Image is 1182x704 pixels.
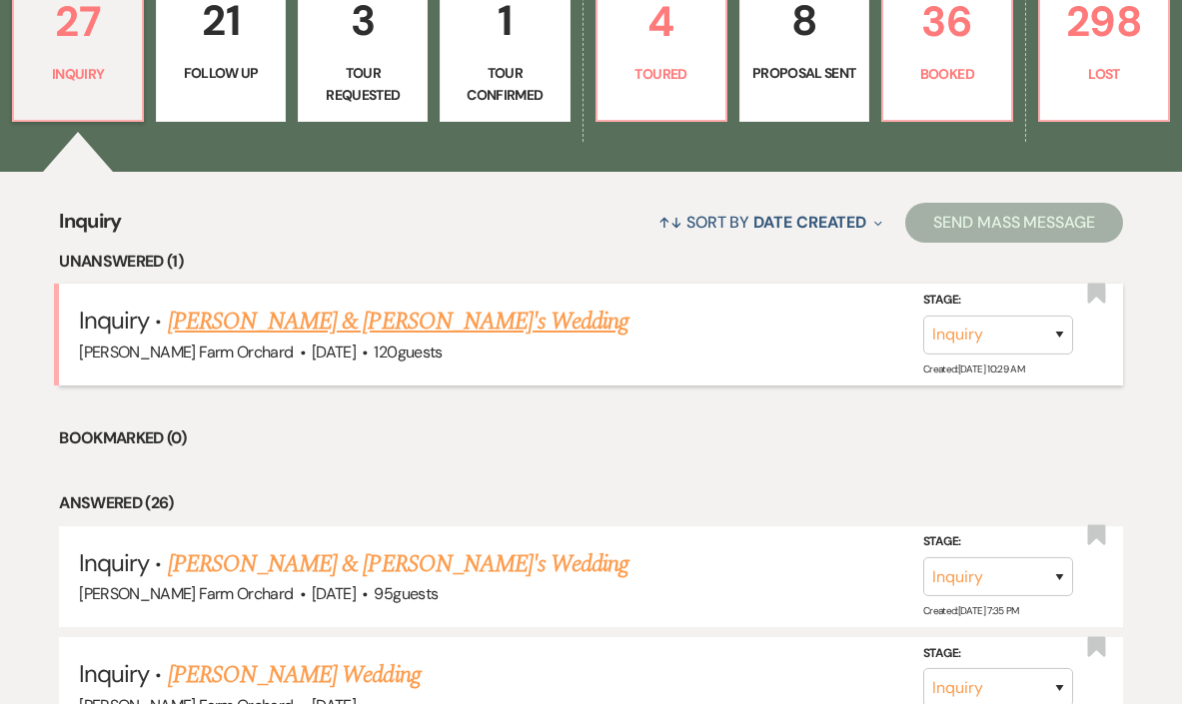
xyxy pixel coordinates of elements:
[923,643,1073,665] label: Stage:
[312,583,356,604] span: [DATE]
[168,304,629,340] a: [PERSON_NAME] & [PERSON_NAME]'s Wedding
[923,531,1073,553] label: Stage:
[905,203,1123,243] button: Send Mass Message
[79,342,293,362] span: [PERSON_NAME] Farm Orchard
[374,342,442,362] span: 120 guests
[453,62,557,107] p: Tour Confirmed
[923,290,1073,312] label: Stage:
[753,212,866,233] span: Date Created
[79,547,149,578] span: Inquiry
[169,62,273,84] p: Follow Up
[79,658,149,689] span: Inquiry
[923,604,1019,617] span: Created: [DATE] 7:35 PM
[79,583,293,604] span: [PERSON_NAME] Farm Orchard
[374,583,438,604] span: 95 guests
[752,62,856,84] p: Proposal Sent
[59,206,122,249] span: Inquiry
[168,546,629,582] a: [PERSON_NAME] & [PERSON_NAME]'s Wedding
[923,362,1024,375] span: Created: [DATE] 10:29 AM
[895,63,999,85] p: Booked
[650,196,890,249] button: Sort By Date Created
[311,62,415,107] p: Tour Requested
[59,490,1123,516] li: Answered (26)
[59,249,1123,275] li: Unanswered (1)
[59,425,1123,451] li: Bookmarked (0)
[312,342,356,362] span: [DATE]
[1052,63,1156,85] p: Lost
[79,305,149,336] span: Inquiry
[658,212,682,233] span: ↑↓
[168,657,421,693] a: [PERSON_NAME] Wedding
[26,63,130,85] p: Inquiry
[609,63,713,85] p: Toured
